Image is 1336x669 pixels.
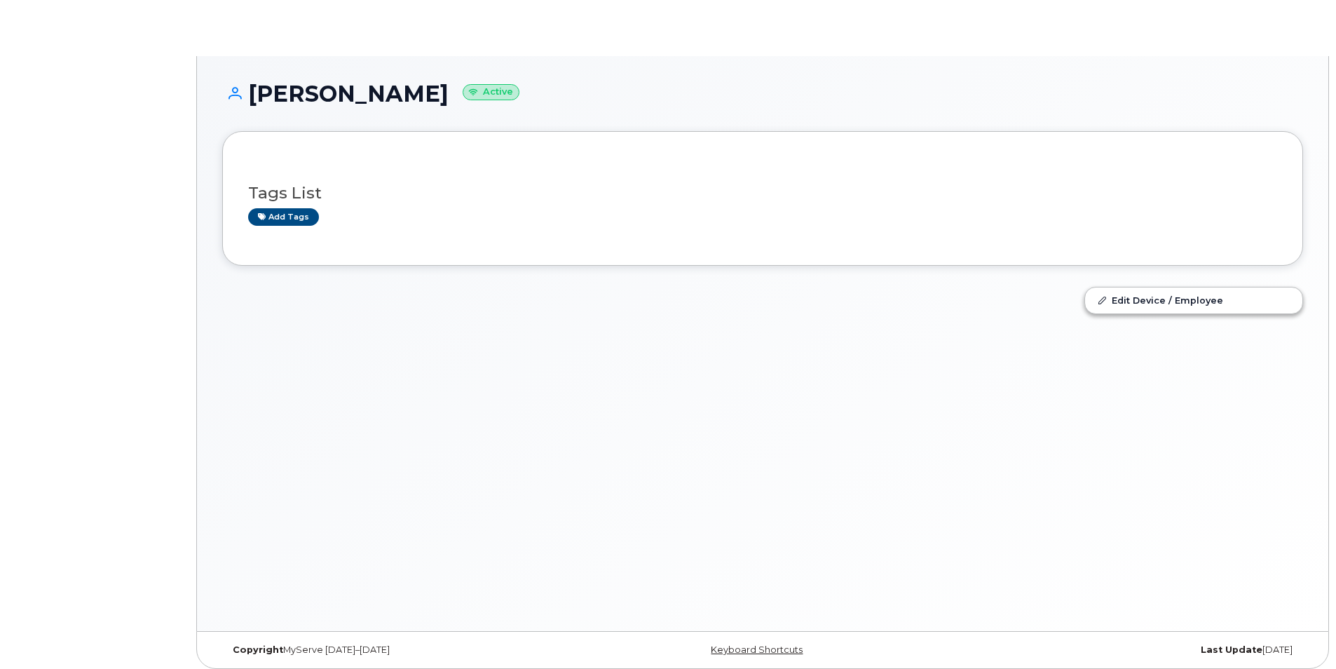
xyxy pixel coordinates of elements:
[1201,644,1262,655] strong: Last Update
[233,644,283,655] strong: Copyright
[943,644,1303,656] div: [DATE]
[1085,288,1302,313] a: Edit Device / Employee
[248,208,319,226] a: Add tags
[222,81,1303,106] h1: [PERSON_NAME]
[711,644,803,655] a: Keyboard Shortcuts
[248,184,1277,202] h3: Tags List
[463,84,519,100] small: Active
[222,644,582,656] div: MyServe [DATE]–[DATE]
